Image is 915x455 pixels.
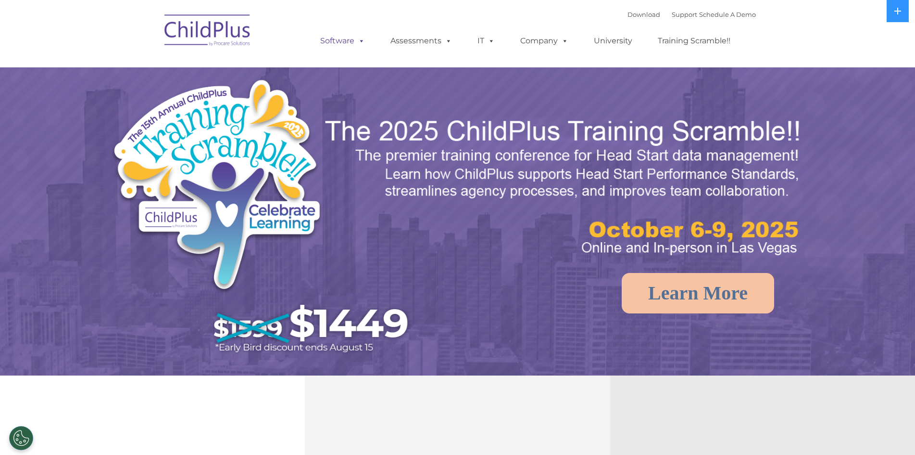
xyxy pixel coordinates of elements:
[699,11,756,18] a: Schedule A Demo
[627,11,756,18] font: |
[648,31,740,51] a: Training Scramble!!
[160,8,256,56] img: ChildPlus by Procare Solutions
[622,273,774,313] a: Learn More
[9,426,33,450] button: Cookies Settings
[627,11,660,18] a: Download
[511,31,578,51] a: Company
[584,31,642,51] a: University
[381,31,462,51] a: Assessments
[672,11,697,18] a: Support
[468,31,504,51] a: IT
[311,31,375,51] a: Software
